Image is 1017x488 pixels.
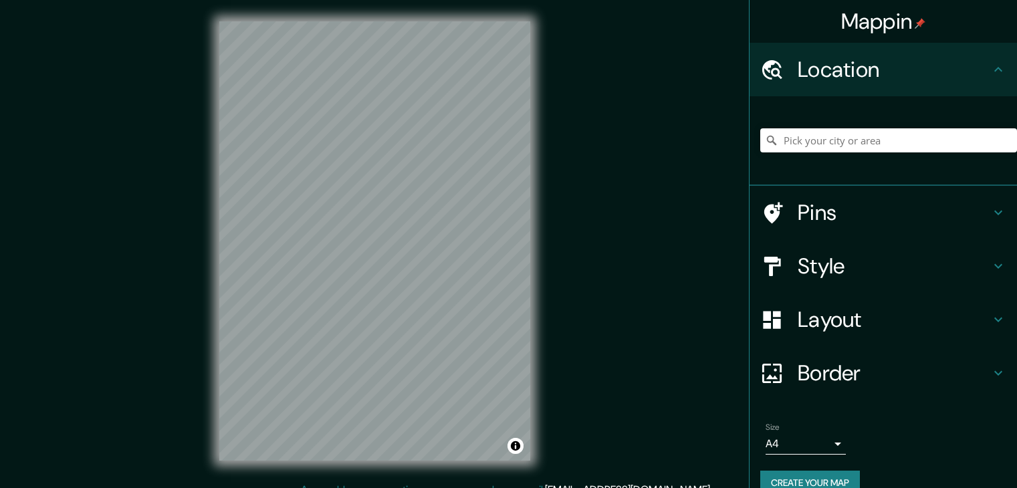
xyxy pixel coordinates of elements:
input: Pick your city or area [760,128,1017,152]
iframe: Help widget launcher [898,436,1002,473]
div: Location [750,43,1017,96]
button: Toggle attribution [507,438,524,454]
h4: Mappin [841,8,926,35]
div: A4 [766,433,846,455]
div: Style [750,239,1017,293]
div: Border [750,346,1017,400]
div: Pins [750,186,1017,239]
h4: Pins [798,199,990,226]
canvas: Map [219,21,530,461]
img: pin-icon.png [915,18,925,29]
label: Size [766,422,780,433]
h4: Border [798,360,990,386]
div: Layout [750,293,1017,346]
h4: Location [798,56,990,83]
h4: Style [798,253,990,279]
h4: Layout [798,306,990,333]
